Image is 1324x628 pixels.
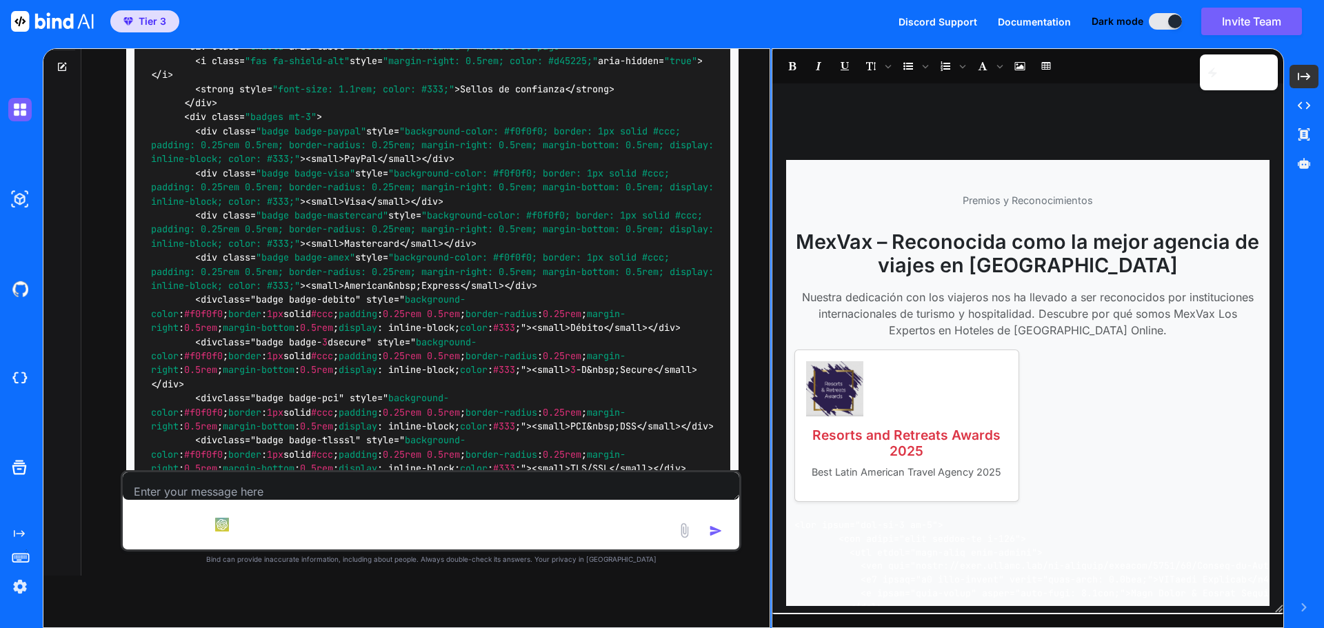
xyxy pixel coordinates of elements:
[151,448,625,474] span: margin-right
[493,462,515,474] span: #333
[339,462,377,474] span: display
[427,406,460,418] span: 0.5rem
[780,54,805,78] span: Bold
[245,111,317,123] span: "badges mt-3"
[201,336,217,348] span: div
[162,378,179,390] span: div
[664,54,697,67] span: "true"
[151,125,719,165] span: "background-color: #f0f0f0; border: 1px solid #ccc; padding: 0.25rem 0.5rem; border-radius: 0.25r...
[11,11,94,32] img: Bind AI
[543,350,581,362] span: 0.25rem
[998,16,1071,28] span: Documentation
[267,406,283,418] span: 1px
[189,519,201,531] img: Pick Models
[339,322,377,334] span: display
[151,350,625,376] span: margin-right
[184,448,223,460] span: #f0f0f0
[215,518,229,531] img: GPT 5
[350,41,565,53] span: "Sellos de confianza y métodos de pago"
[465,350,537,362] span: border-radius
[151,406,625,432] span: margin-right
[151,307,625,334] span: margin-right
[8,98,32,121] img: darkChat
[184,307,223,320] span: #f0f0f0
[383,448,421,460] span: 0.25rem
[184,406,223,418] span: #f0f0f0
[933,54,969,78] span: Insert Ordered List
[383,54,598,67] span: "margin-right: 0.5rem; color: #d45225;"
[223,322,294,334] span: margin-bottom
[493,322,515,334] span: #333
[465,406,537,418] span: border-radius
[664,462,681,474] span: div
[245,41,289,53] span: "shield"
[256,167,355,179] span: "badge badge-visa"
[311,350,333,362] span: #ccc
[794,193,1261,208] div: Premios y Reconocimientos
[228,350,261,362] span: border
[228,307,261,320] span: border
[201,392,217,404] span: div
[184,462,217,474] span: 0.5rem
[272,83,454,95] span: "font-size: 1.1rem; color: #333;"
[256,209,388,221] span: "badge badge-mastercard"
[806,465,1008,480] p: Best Latin American Travel Agency 2025
[676,523,692,538] img: attachment
[998,14,1071,29] button: Documentation
[151,392,449,418] span: background-color
[899,16,977,28] span: Discord Support
[322,336,328,348] span: 3
[493,364,515,376] span: #333
[256,125,366,137] span: "badge badge-paypal"
[899,14,977,29] button: Discord Support
[970,54,1006,78] span: Font family
[1007,54,1032,78] span: Insert Image
[1034,54,1059,78] span: Insert table
[383,307,421,320] span: 0.25rem
[228,448,261,460] span: border
[8,575,32,598] img: settings
[267,448,283,460] span: 1px
[460,322,488,334] span: color
[806,54,831,78] span: Italic
[223,462,294,474] span: margin-bottom
[427,448,460,460] span: 0.5rem
[427,307,460,320] span: 0.5rem
[121,554,741,565] p: Bind can provide inaccurate information, including about people. Always double-check its answers....
[311,406,333,418] span: #ccc
[383,350,421,362] span: 0.25rem
[465,448,537,460] span: border-radius
[234,512,262,526] p: GPT 5
[223,420,294,432] span: margin-bottom
[794,230,1261,278] h2: MexVax – Reconocida como la mejor agencia de viajes en [GEOGRAPHIC_DATA]
[267,307,283,320] span: 1px
[806,361,864,416] img: Resorts and Retreats Awards 2025 otorgado a MexVax
[151,336,477,362] span: background-color
[806,427,1008,459] h3: Resorts and Retreats Awards 2025
[184,364,217,376] span: 0.5rem
[300,322,333,334] span: 0.5rem
[311,448,333,460] span: #ccc
[300,462,333,474] span: 0.5rem
[300,420,333,432] span: 0.5rem
[184,420,217,432] span: 0.5rem
[201,294,217,306] span: div
[267,350,283,362] span: 1px
[1223,60,1247,74] p: Copy
[8,277,32,301] img: githubDark
[709,524,723,538] img: icon
[543,307,581,320] span: 0.25rem
[692,420,708,432] span: div
[460,420,488,432] span: color
[311,307,333,320] span: #ccc
[794,289,1261,338] p: Nuestra dedicación con los viajeros nos ha llevado a ser reconocidos por instituciones internacio...
[151,209,719,250] span: "background-color: #f0f0f0; border: 1px solid #ccc; padding: 0.25rem 0.5rem; border-radius: 0.25r...
[339,406,377,418] span: padding
[151,167,719,207] span: "background-color: #f0f0f0; border: 1px solid #ccc; padding: 0.25rem 0.5rem; border-radius: 0.25r...
[139,14,166,28] span: Tier 3
[8,188,32,211] img: darkAi-studio
[184,322,217,334] span: 0.5rem
[8,367,32,390] img: cloudideIcon
[543,448,581,460] span: 0.25rem
[1092,14,1143,28] span: Dark mode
